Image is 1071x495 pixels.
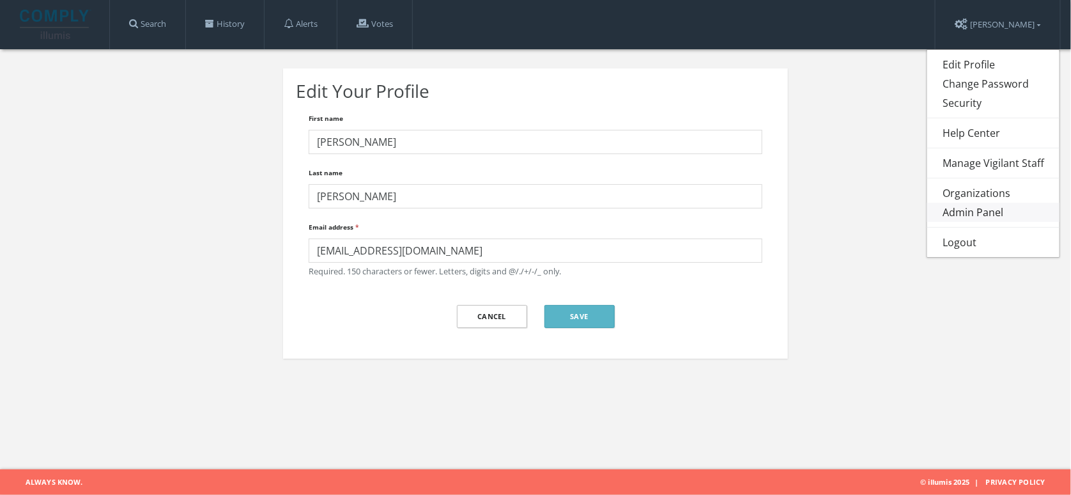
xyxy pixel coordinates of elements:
a: Help Center [927,123,1059,143]
a: Manage Vigilant Staff [927,153,1059,173]
a: Security [927,93,1059,113]
a: Edit Profile [927,55,1059,74]
a: Organizations [927,184,1059,203]
a: Change Password [927,74,1059,93]
span: Always Know. [10,469,82,495]
a: Admin Panel [927,203,1059,222]
a: Privacy Policy [986,477,1045,487]
label: Last name [309,164,343,182]
a: Logout [927,233,1059,252]
label: First name [309,110,343,127]
span: | [969,477,983,487]
label: Email address [309,219,358,236]
img: illumis [20,10,91,39]
a: Cancel [457,305,527,328]
h3: Edit Your Profile [296,81,775,101]
span: © illumis 2025 [920,469,1061,495]
small: Required. 150 characters or fewer. Letters, digits and @/./+/-/_ only. [309,265,762,278]
button: Save [544,305,615,328]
